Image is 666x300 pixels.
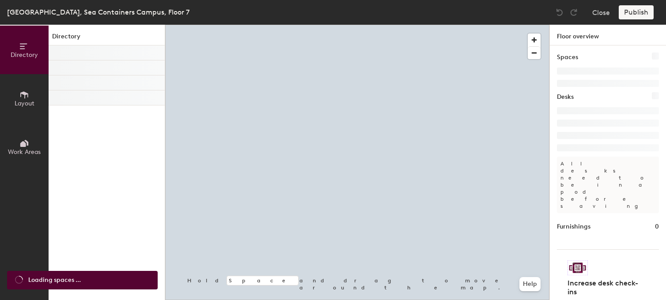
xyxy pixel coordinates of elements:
img: Redo [569,8,578,17]
span: Directory [11,51,38,59]
img: Sticker logo [568,260,588,275]
div: [GEOGRAPHIC_DATA], Sea Containers Campus, Floor 7 [7,7,189,18]
h1: Directory [49,32,165,45]
h1: Floor overview [550,25,666,45]
h1: Furnishings [557,222,590,232]
span: Loading spaces ... [28,275,81,285]
h1: Desks [557,92,574,102]
button: Close [592,5,610,19]
img: Undo [555,8,564,17]
button: Help [519,277,541,291]
h1: Spaces [557,52,578,62]
span: Layout [15,100,34,107]
h4: Increase desk check-ins [568,279,643,296]
p: All desks need to be in a pod before saving [557,157,659,213]
h1: 0 [655,222,659,232]
span: Work Areas [8,148,41,156]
